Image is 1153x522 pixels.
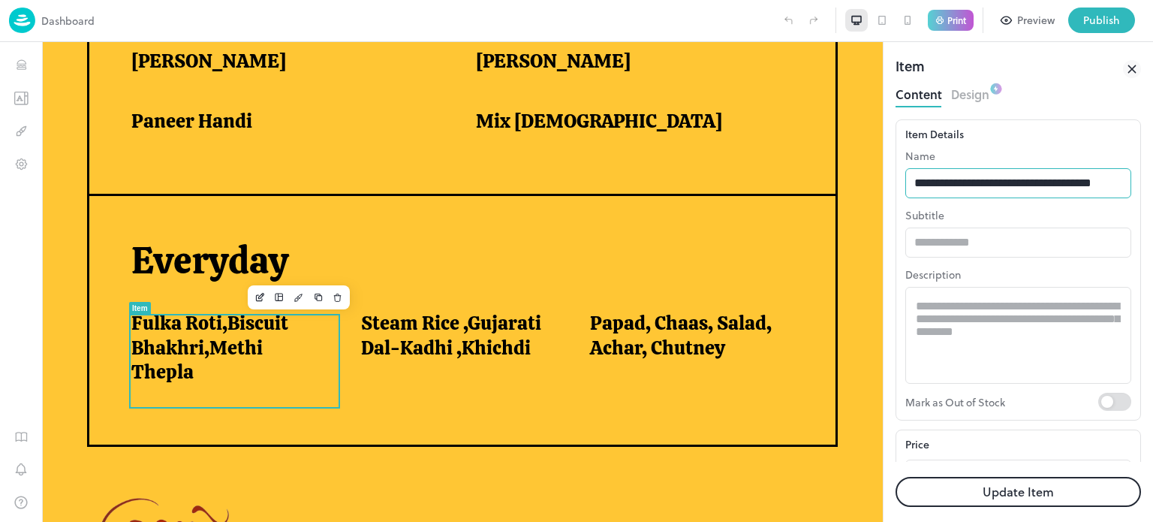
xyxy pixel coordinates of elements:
[247,246,266,265] button: Design
[9,8,35,33] img: logo-86c26b7e.jpg
[1017,12,1055,29] div: Preview
[89,67,210,92] span: Paneer Handi
[548,269,741,318] span: Papad, Chaas, Salad, Achar, Chutney
[905,126,1131,142] div: Item Details
[905,148,1131,164] p: Name
[1068,8,1135,33] button: Publish
[905,267,1131,282] p: Description
[905,393,1098,411] p: Mark as Out of Stock
[775,8,801,33] label: Undo (Ctrl + Z)
[434,67,680,92] span: Mix [DEMOGRAPHIC_DATA]
[89,7,244,32] span: [PERSON_NAME]
[905,207,1131,223] p: Subtitle
[434,7,589,32] span: [PERSON_NAME]
[1083,12,1120,29] div: Publish
[227,246,247,265] button: Layout
[951,83,989,103] button: Design
[896,477,1141,507] button: Update Item
[896,56,925,83] div: Item
[41,13,95,29] p: Dashboard
[208,246,227,265] button: Edit
[286,246,306,265] button: Delete
[89,196,760,242] p: Everyday
[90,262,106,270] div: Item
[905,436,929,452] p: Price
[89,269,282,342] span: Fulka Roti,Biscuit Bhakhri,Methi Thepla
[266,246,286,265] button: Duplicate
[319,269,512,318] span: Steam Rice ,Gujarati Dal-Kadhi ,Khichdi
[801,8,826,33] label: Redo (Ctrl + Y)
[896,83,942,103] button: Content
[947,16,966,25] p: Print
[992,8,1064,33] button: Preview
